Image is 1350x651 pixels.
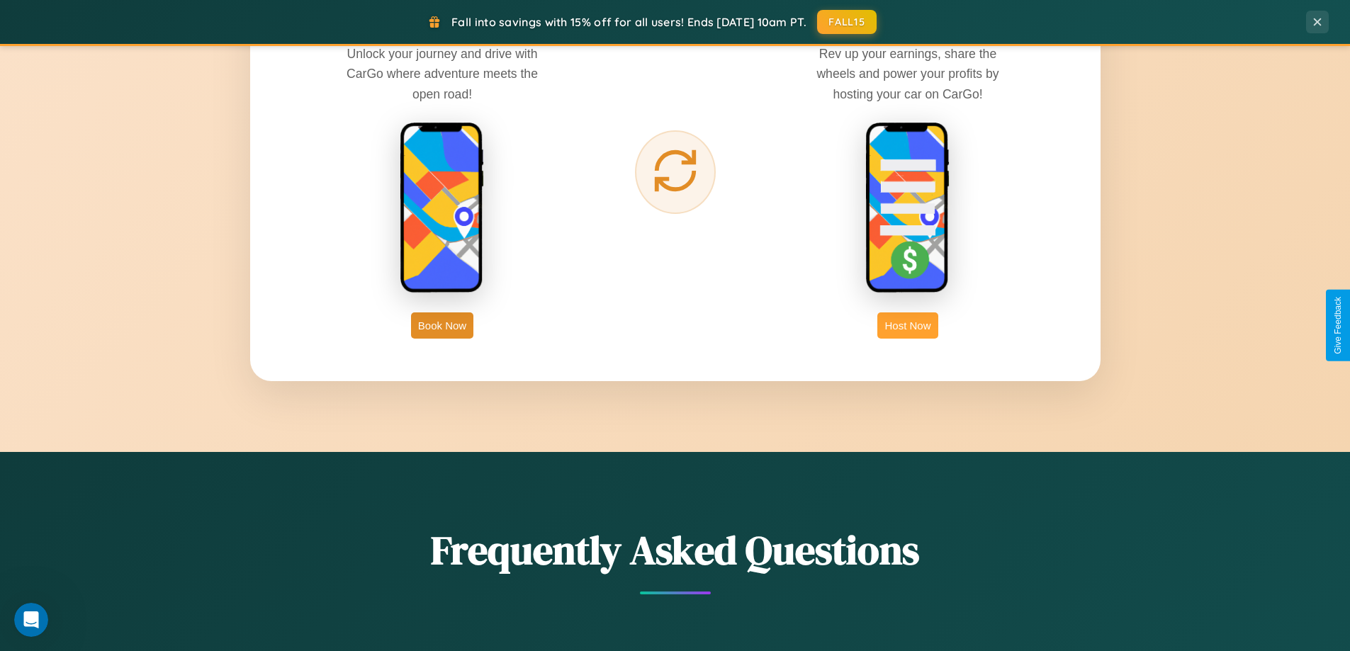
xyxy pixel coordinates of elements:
button: Book Now [411,312,473,339]
h2: Frequently Asked Questions [250,523,1101,577]
span: Fall into savings with 15% off for all users! Ends [DATE] 10am PT. [451,15,806,29]
iframe: Intercom live chat [14,603,48,637]
div: Give Feedback [1333,297,1343,354]
img: rent phone [400,122,485,295]
p: Rev up your earnings, share the wheels and power your profits by hosting your car on CarGo! [801,44,1014,103]
img: host phone [865,122,950,295]
button: Host Now [877,312,938,339]
button: FALL15 [817,10,877,34]
p: Unlock your journey and drive with CarGo where adventure meets the open road! [336,44,549,103]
